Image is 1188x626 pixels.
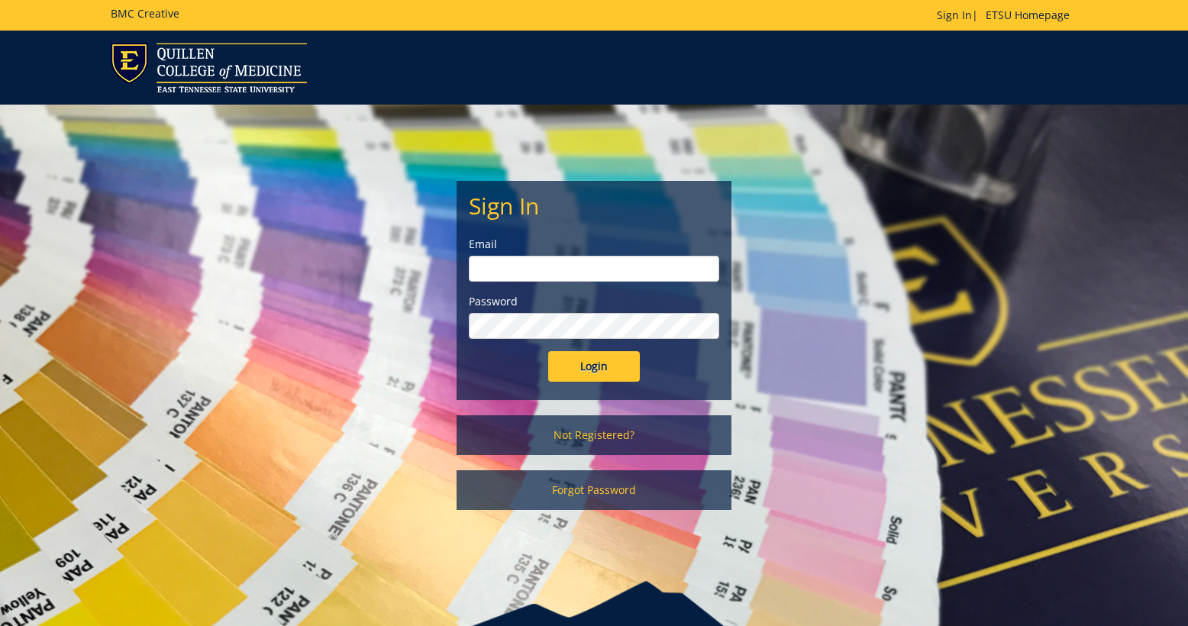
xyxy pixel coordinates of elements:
h2: Sign In [469,193,719,218]
label: Password [469,294,719,309]
img: ETSU logo [111,43,307,92]
p: | [937,8,1077,23]
label: Email [469,237,719,252]
a: ETSU Homepage [978,8,1077,22]
a: Not Registered? [457,415,731,455]
input: Login [548,351,640,382]
a: Forgot Password [457,470,731,510]
h5: BMC Creative [111,8,179,19]
a: Sign In [937,8,972,22]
